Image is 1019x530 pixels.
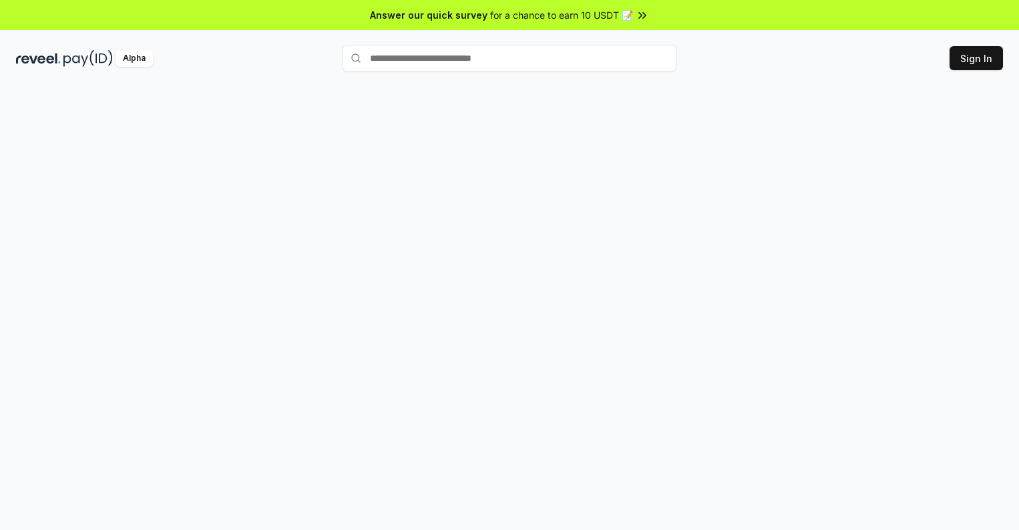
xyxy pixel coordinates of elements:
[370,8,487,22] span: Answer our quick survey
[116,50,153,67] div: Alpha
[950,46,1003,70] button: Sign In
[16,50,61,67] img: reveel_dark
[63,50,113,67] img: pay_id
[490,8,633,22] span: for a chance to earn 10 USDT 📝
